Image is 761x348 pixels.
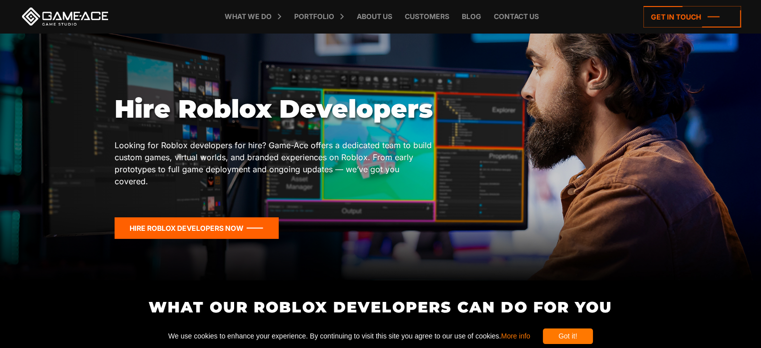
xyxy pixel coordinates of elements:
[114,299,647,315] h2: What Our Roblox Developers Can Do for You
[115,139,434,187] p: Looking for Roblox developers for hire? Game-Ace offers a dedicated team to build custom games, v...
[501,332,530,340] a: More info
[543,328,593,344] div: Got it!
[115,217,279,239] a: Hire Roblox Developers Now
[168,328,530,344] span: We use cookies to enhance your experience. By continuing to visit this site you agree to our use ...
[643,6,741,28] a: Get in touch
[115,94,434,124] h1: Hire Roblox Developers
